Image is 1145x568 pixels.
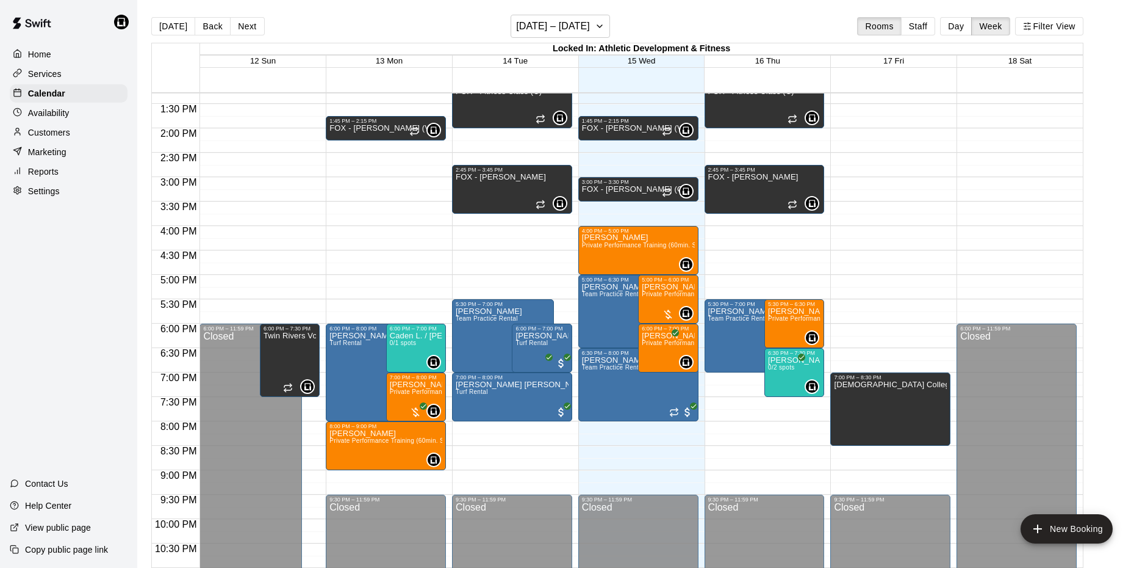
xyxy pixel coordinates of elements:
[157,348,200,359] span: 6:30 PM
[157,446,200,456] span: 8:30 PM
[203,326,298,332] div: 6:00 PM – 11:59 PM
[390,340,417,346] span: 0/1 spots filled
[25,478,68,490] p: Contact Us
[329,423,442,429] div: 8:00 PM – 9:00 PM
[642,291,777,297] span: Private Performance Training (60min. Session)
[805,379,819,394] div: Justin Struyk
[768,301,820,307] div: 5:30 PM – 6:30 PM
[326,116,446,140] div: 1:45 PM – 2:15 PM: FOX - Julie Earthman (V)
[582,242,717,249] span: Private Performance Training (60min. Session)
[768,350,820,356] div: 6:30 PM – 7:30 PM
[10,45,127,64] a: Home
[25,544,108,556] p: Copy public page link
[28,68,62,80] p: Services
[805,330,819,345] div: Justin Struyk
[10,182,127,200] a: Settings
[157,324,200,334] span: 6:00 PM
[456,167,569,173] div: 2:45 PM – 3:45 PM
[512,324,572,373] div: 6:00 PM – 7:00 PM: Turf Rental
[152,519,199,530] span: 10:00 PM
[152,544,199,554] span: 10:30 PM
[679,306,694,321] div: Justin Struyk
[971,17,1010,35] button: Week
[684,257,694,272] span: Justin Struyk
[553,111,567,125] div: Justin Struyk
[809,196,819,211] span: Justin Struyk
[452,299,554,373] div: 5:30 PM – 7:00 PM: Team Practice Rental
[157,275,200,285] span: 5:00 PM
[805,111,819,125] div: Justin Struyk
[329,497,442,503] div: 9:30 PM – 11:59 PM
[157,202,200,212] span: 3:30 PM
[456,388,488,395] span: Turf Rental
[642,326,694,332] div: 6:00 PM – 7:00 PM
[157,226,200,236] span: 4:00 PM
[515,340,548,346] span: Turf Rental
[195,17,231,35] button: Back
[28,126,70,139] p: Customers
[809,330,819,345] span: Justin Struyk
[503,56,528,65] span: 14 Tue
[28,185,60,197] p: Settings
[326,324,428,421] div: 6:00 PM – 8:00 PM: Turf Rental
[558,196,567,211] span: Justin Struyk
[426,453,441,467] div: Justin Struyk
[708,301,803,307] div: 5:30 PM – 7:00 PM
[558,111,567,125] span: Justin Struyk
[329,340,362,346] span: Turf Rental
[638,324,698,373] div: 6:00 PM – 7:00 PM: Logan Patton
[431,453,441,467] span: Justin Struyk
[679,184,694,198] div: Justin Struyk
[10,65,127,83] div: Services
[428,405,440,417] img: Justin Struyk
[768,315,903,322] span: Private Performance Training (60min. Session)
[663,333,675,345] span: All customers have paid
[662,188,672,197] span: Recurring event
[28,48,51,60] p: Home
[582,364,644,371] span: Team Practice Rental
[582,228,695,234] div: 4:00 PM – 5:00 PM
[642,340,777,346] span: Private Performance Training (60min. Session)
[114,15,129,29] img: Justin Struyk
[452,165,572,214] div: 2:45 PM – 3:45 PM: FOX - Joel Beard
[329,437,465,444] span: Private Performance Training (60min. Session)
[329,118,442,124] div: 1:45 PM – 2:15 PM
[452,373,572,421] div: 7:00 PM – 8:00 PM: Turf Rental
[680,124,692,136] img: Justin Struyk
[680,185,692,197] img: Justin Struyk
[582,350,695,356] div: 6:30 PM – 8:00 PM
[834,374,947,380] div: 7:00 PM – 8:30 PM
[830,373,950,446] div: 7:00 PM – 8:30 PM: Christendom College
[638,275,698,324] div: 5:00 PM – 6:00 PM: Private Performance Training (60min. Session)
[10,123,127,142] a: Customers
[669,407,679,417] span: Recurring event
[157,153,200,163] span: 2:30 PM
[901,17,936,35] button: Staff
[28,166,59,178] p: Reports
[157,373,200,383] span: 7:00 PM
[578,275,680,348] div: 5:00 PM – 6:30 PM: Team Practice Rental
[806,380,818,393] img: Justin Struyk
[390,326,442,332] div: 6:00 PM – 7:00 PM
[10,104,127,122] div: Availability
[376,56,403,65] button: 13 Mon
[662,126,672,136] span: Recurring event
[386,324,446,373] div: 6:00 PM – 7:00 PM: Caden L. / Liam H.
[809,379,819,394] span: Justin Struyk
[428,356,440,368] img: Justin Struyk
[642,277,694,283] div: 5:00 PM – 6:00 PM
[386,373,446,421] div: 7:00 PM – 8:00 PM: Private Performance Training (60min. Session)
[684,123,694,137] span: Justin Struyk
[157,177,200,188] span: 3:00 PM
[10,84,127,103] a: Calendar
[582,497,695,503] div: 9:30 PM – 11:59 PM
[10,143,127,161] div: Marketing
[511,15,610,38] button: [DATE] – [DATE]
[708,315,770,322] span: Team Practice Rental
[789,357,802,370] span: All customers have paid
[805,196,819,211] div: Justin Struyk
[112,10,137,34] div: Justin Struyk
[788,114,797,124] span: Recurring event
[755,56,780,65] span: 16 Thu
